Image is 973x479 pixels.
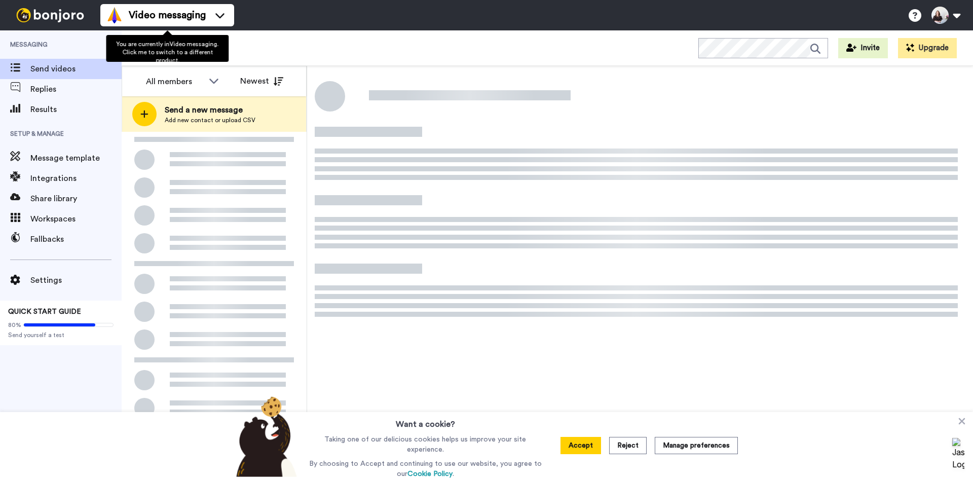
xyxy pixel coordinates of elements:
button: Newest [233,71,291,91]
img: bj-logo-header-white.svg [12,8,88,22]
span: Send a new message [165,104,255,116]
span: Message template [30,152,122,164]
span: Results [30,103,122,116]
span: Send yourself a test [8,331,114,339]
button: Reject [609,437,647,454]
span: Fallbacks [30,233,122,245]
span: Share library [30,193,122,205]
span: Add new contact or upload CSV [165,116,255,124]
span: You are currently in Video messaging . Click me to switch to a different product. [116,41,218,63]
span: Integrations [30,172,122,185]
span: Send videos [30,63,122,75]
h3: Want a cookie? [396,412,455,430]
div: All members [146,76,204,88]
p: By choosing to Accept and continuing to use our website, you agree to our . [307,459,544,479]
a: Cookie Policy [407,470,453,477]
img: bear-with-cookie.png [227,396,302,477]
img: vm-color.svg [106,7,123,23]
span: Replies [30,83,122,95]
p: Taking one of our delicious cookies helps us improve your site experience. [307,434,544,455]
span: 80% [8,321,21,329]
span: QUICK START GUIDE [8,308,81,315]
button: Upgrade [898,38,957,58]
span: Workspaces [30,213,122,225]
span: Video messaging [129,8,206,22]
span: Settings [30,274,122,286]
button: Accept [560,437,601,454]
button: Invite [838,38,888,58]
button: Manage preferences [655,437,738,454]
